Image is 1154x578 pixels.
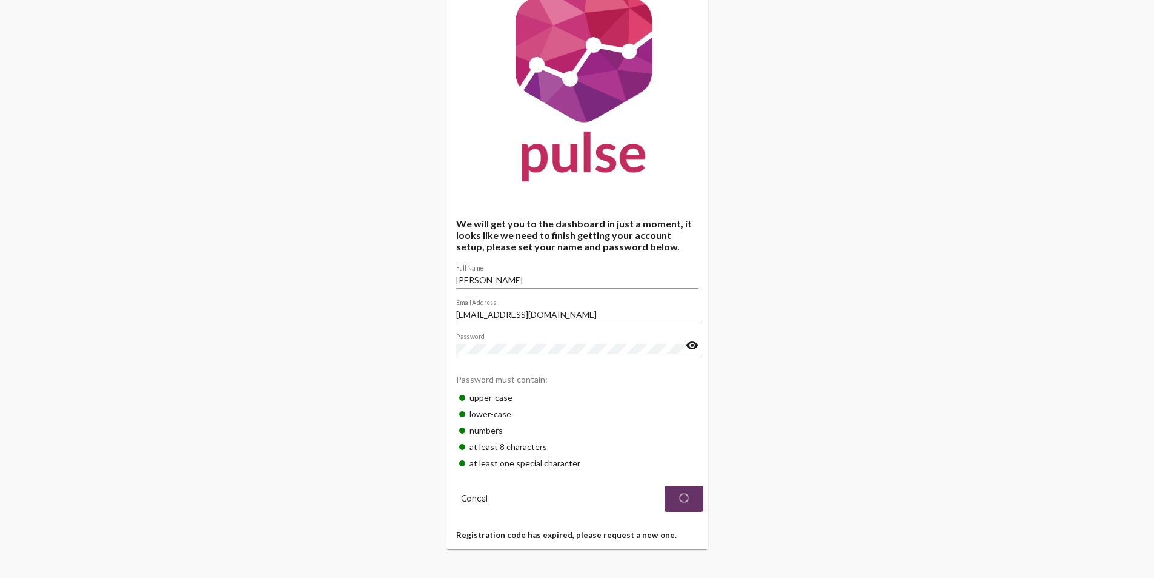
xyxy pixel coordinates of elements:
div: at least one special character [456,455,698,471]
h4: We will get you to the dashboard in just a moment, it looks like we need to finish getting your a... [456,218,698,252]
div: at least 8 characters [456,439,698,455]
mat-icon: visibility [686,338,698,353]
div: Password must contain: [456,368,698,389]
span: Cancel [461,493,488,504]
h5: Registration code has expired, please request a new one. [456,530,698,540]
div: lower-case [456,406,698,422]
div: upper-case [456,389,698,406]
div: numbers [456,422,698,439]
button: Cancel [451,486,497,512]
